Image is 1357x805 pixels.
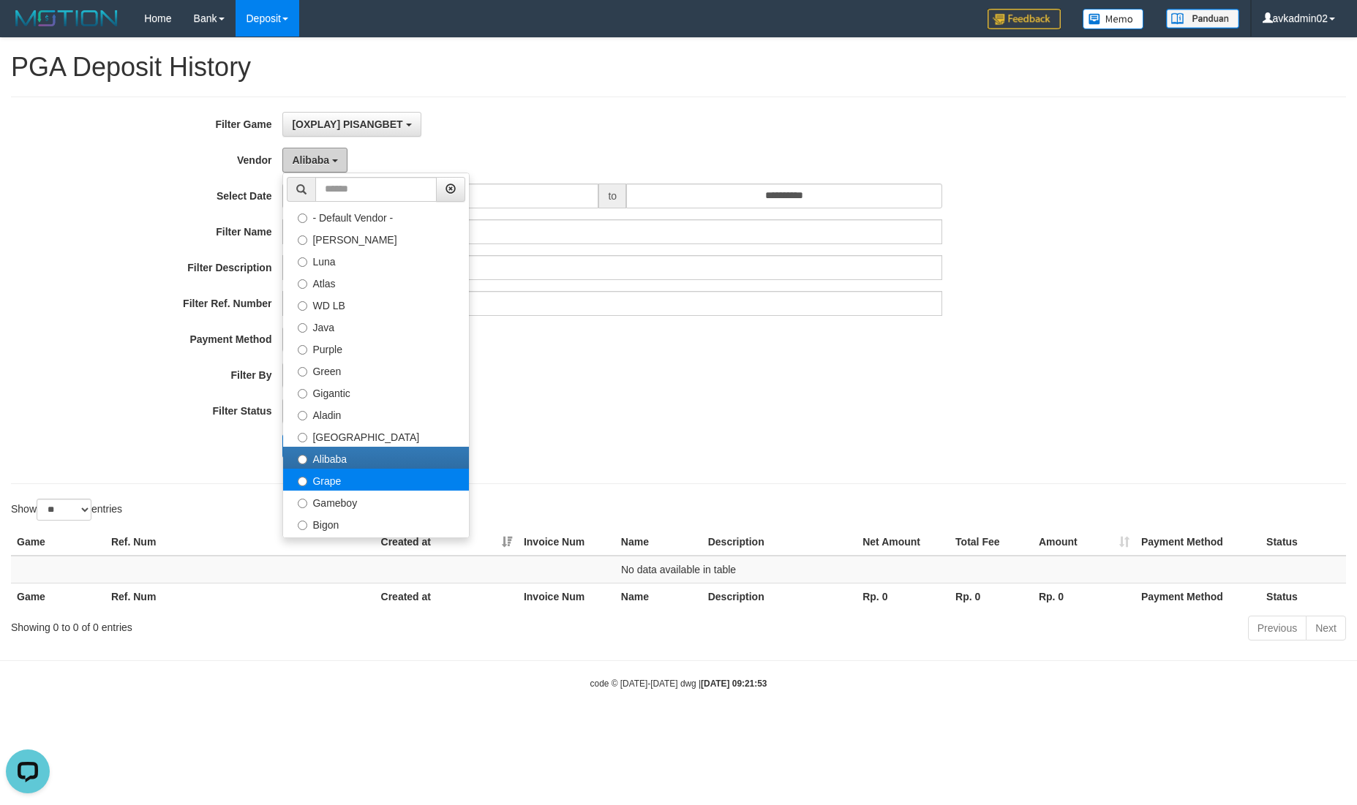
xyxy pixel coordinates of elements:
[283,205,469,227] label: - Default Vendor -
[598,184,626,208] span: to
[283,381,469,403] label: Gigantic
[11,583,105,610] th: Game
[282,148,347,173] button: Alibaba
[283,469,469,491] label: Grape
[298,345,307,355] input: Purple
[375,583,518,610] th: Created at
[105,529,375,556] th: Ref. Num
[1135,529,1260,556] th: Payment Method
[298,235,307,245] input: [PERSON_NAME]
[283,403,469,425] label: Aladin
[6,6,50,50] button: Open LiveChat chat widget
[292,118,402,130] span: [OXPLAY] PISANGBET
[298,301,307,311] input: WD LB
[11,7,122,29] img: MOTION_logo.png
[1033,583,1135,610] th: Rp. 0
[615,529,702,556] th: Name
[298,499,307,508] input: Gameboy
[1033,529,1135,556] th: Amount: activate to sort column ascending
[283,534,469,556] label: Allstar
[283,447,469,469] label: Alibaba
[11,53,1346,82] h1: PGA Deposit History
[590,679,767,689] small: code © [DATE]-[DATE] dwg |
[702,529,857,556] th: Description
[282,112,421,137] button: [OXPLAY] PISANGBET
[283,315,469,337] label: Java
[292,154,329,166] span: Alibaba
[298,455,307,464] input: Alibaba
[298,279,307,289] input: Atlas
[283,293,469,315] label: WD LB
[298,433,307,442] input: [GEOGRAPHIC_DATA]
[702,583,857,610] th: Description
[1248,616,1307,640] a: Previous
[857,583,950,610] th: Rp. 0
[283,513,469,534] label: Bigon
[701,679,767,689] strong: [DATE] 09:21:53
[105,583,375,610] th: Ref. Num
[1166,9,1239,29] img: panduan.png
[1260,529,1346,556] th: Status
[1135,583,1260,610] th: Payment Method
[283,491,469,513] label: Gameboy
[283,337,469,359] label: Purple
[1083,9,1144,29] img: Button%20Memo.svg
[298,521,307,530] input: Bigon
[298,389,307,398] input: Gigantic
[1260,583,1346,610] th: Status
[518,529,615,556] th: Invoice Num
[11,556,1346,583] td: No data available in table
[988,9,1061,29] img: Feedback.jpg
[11,529,105,556] th: Game
[298,257,307,267] input: Luna
[298,213,307,223] input: - Default Vendor -
[298,367,307,377] input: Green
[283,227,469,249] label: [PERSON_NAME]
[298,323,307,333] input: Java
[1306,616,1346,640] a: Next
[298,411,307,420] input: Aladin
[615,583,702,610] th: Name
[375,529,518,556] th: Created at: activate to sort column ascending
[11,499,122,521] label: Show entries
[950,529,1033,556] th: Total Fee
[37,499,91,521] select: Showentries
[283,271,469,293] label: Atlas
[283,249,469,271] label: Luna
[950,583,1033,610] th: Rp. 0
[518,583,615,610] th: Invoice Num
[283,359,469,381] label: Green
[298,477,307,486] input: Grape
[11,614,555,635] div: Showing 0 to 0 of 0 entries
[857,529,950,556] th: Net Amount
[283,425,469,447] label: [GEOGRAPHIC_DATA]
